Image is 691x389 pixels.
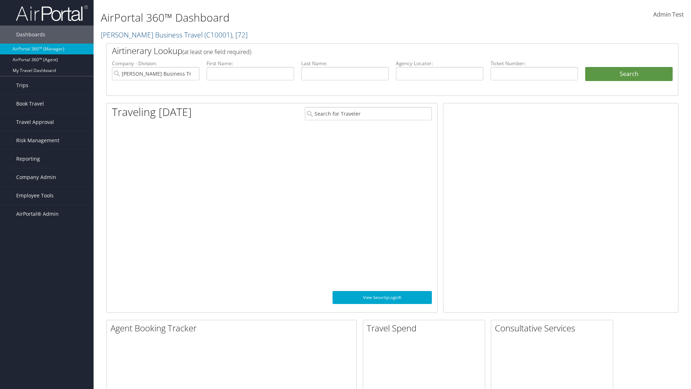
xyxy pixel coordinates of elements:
[101,10,489,25] h1: AirPortal 360™ Dashboard
[491,60,578,67] label: Ticket Number:
[653,4,684,26] a: Admin Test
[16,95,44,113] span: Book Travel
[182,48,251,56] span: (at least one field required)
[16,113,54,131] span: Travel Approval
[207,60,294,67] label: First Name:
[495,322,613,334] h2: Consultative Services
[101,30,248,40] a: [PERSON_NAME] Business Travel
[396,60,483,67] label: Agency Locator:
[367,322,485,334] h2: Travel Spend
[16,76,28,94] span: Trips
[16,150,40,168] span: Reporting
[305,107,432,120] input: Search for Traveler
[112,104,192,120] h1: Traveling [DATE]
[16,168,56,186] span: Company Admin
[16,26,45,44] span: Dashboards
[110,322,356,334] h2: Agent Booking Tracker
[112,45,625,57] h2: Airtinerary Lookup
[16,205,59,223] span: AirPortal® Admin
[16,5,88,22] img: airportal-logo.png
[112,60,199,67] label: Company - Division:
[16,131,59,149] span: Risk Management
[16,187,54,205] span: Employee Tools
[585,67,673,81] button: Search
[333,291,432,304] a: View SecurityLogic®
[204,30,232,40] span: ( C10001 )
[653,10,684,18] span: Admin Test
[232,30,248,40] span: , [ 72 ]
[301,60,389,67] label: Last Name:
